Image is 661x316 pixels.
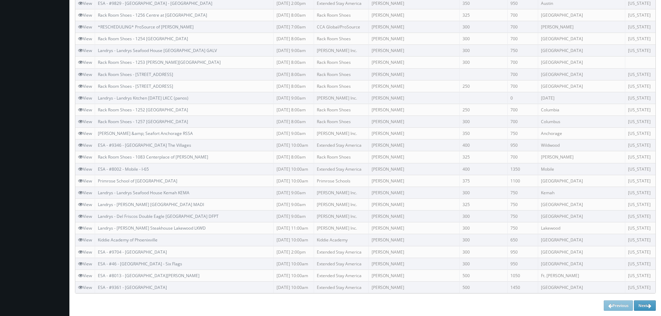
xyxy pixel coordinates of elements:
[538,139,625,151] td: Wildwood
[314,187,369,198] td: [PERSON_NAME] Inc.
[98,24,194,30] a: *RESCHEDULING* ProSource of [PERSON_NAME]
[98,59,221,65] a: Rack Room Shoes - 1253 [PERSON_NAME][GEOGRAPHIC_DATA]
[78,36,92,42] a: View
[368,139,459,151] td: [PERSON_NAME]
[507,163,538,175] td: 1350
[98,237,158,243] a: Kiddie Academy of Phoenixville
[273,21,314,33] td: [DATE] 7:00am
[368,33,459,45] td: [PERSON_NAME]
[78,59,92,65] a: View
[314,92,369,104] td: [PERSON_NAME] Inc.
[314,282,369,293] td: Extended Stay America
[368,128,459,139] td: [PERSON_NAME]
[507,104,538,116] td: 700
[273,104,314,116] td: [DATE] 8:00am
[625,282,655,293] td: [US_STATE]
[98,202,204,207] a: Landrys - [PERSON_NAME] [GEOGRAPHIC_DATA] MADI
[538,21,625,33] td: [PERSON_NAME]
[98,48,217,53] a: Landrys - Landrys Seafood House [GEOGRAPHIC_DATA] GALV
[538,9,625,21] td: [GEOGRAPHIC_DATA]
[368,175,459,187] td: [PERSON_NAME]
[368,45,459,57] td: [PERSON_NAME]
[314,270,369,281] td: Extended Stay America
[314,163,369,175] td: Extended Stay America
[314,234,369,246] td: Kiddie Academy
[78,95,92,101] a: View
[78,166,92,172] a: View
[98,107,188,113] a: Rack Room Shoes - 1252 [GEOGRAPHIC_DATA]
[538,151,625,163] td: [PERSON_NAME]
[273,92,314,104] td: [DATE] 9:00am
[273,128,314,139] td: [DATE] 9:00am
[368,9,459,21] td: [PERSON_NAME]
[538,175,625,187] td: [GEOGRAPHIC_DATA]
[314,128,369,139] td: [PERSON_NAME] Inc.
[459,187,507,198] td: 300
[78,225,92,231] a: View
[538,270,625,281] td: Ft. [PERSON_NAME]
[273,199,314,211] td: [DATE] 9:00am
[98,249,167,255] a: ESA - #9704 - [GEOGRAPHIC_DATA]
[459,222,507,234] td: 300
[98,166,149,172] a: ESA - #8002 - Mobile - I-65
[507,270,538,281] td: 1050
[314,258,369,270] td: Extended Stay America
[78,213,92,219] a: View
[368,199,459,211] td: [PERSON_NAME]
[459,33,507,45] td: 300
[625,187,655,198] td: [US_STATE]
[368,187,459,198] td: [PERSON_NAME]
[78,71,92,77] a: View
[368,282,459,293] td: [PERSON_NAME]
[368,116,459,128] td: [PERSON_NAME]
[78,178,92,184] a: View
[538,187,625,198] td: Kemah
[507,199,538,211] td: 750
[625,163,655,175] td: [US_STATE]
[78,12,92,18] a: View
[538,282,625,293] td: [GEOGRAPHIC_DATA]
[459,246,507,258] td: 300
[98,273,200,279] a: ESA - #8013 - [GEOGRAPHIC_DATA][PERSON_NAME]
[625,211,655,222] td: [US_STATE]
[507,175,538,187] td: 1100
[314,45,369,57] td: [PERSON_NAME] Inc.
[507,21,538,33] td: 700
[625,104,655,116] td: [US_STATE]
[78,190,92,196] a: View
[538,80,625,92] td: [GEOGRAPHIC_DATA]
[459,258,507,270] td: 300
[98,190,189,196] a: Landrys - Landrys Seafood House Kemah KEMA
[98,213,219,219] a: Landrys - Del Friscos Double Eagle [GEOGRAPHIC_DATA] DFPT
[273,222,314,234] td: [DATE] 11:00am
[368,246,459,258] td: [PERSON_NAME]
[368,270,459,281] td: [PERSON_NAME]
[625,222,655,234] td: [US_STATE]
[507,246,538,258] td: 950
[625,45,655,57] td: [US_STATE]
[314,151,369,163] td: Rack Room Shoes
[273,9,314,21] td: [DATE] 8:00am
[538,33,625,45] td: [GEOGRAPHIC_DATA]
[368,211,459,222] td: [PERSON_NAME]
[507,92,538,104] td: 0
[368,68,459,80] td: [PERSON_NAME]
[459,45,507,57] td: 300
[538,234,625,246] td: [GEOGRAPHIC_DATA]
[78,107,92,113] a: View
[459,234,507,246] td: 300
[538,45,625,57] td: [GEOGRAPHIC_DATA]
[538,128,625,139] td: Anchorage
[314,222,369,234] td: [PERSON_NAME] Inc.
[98,284,167,290] a: ESA - #9361 - [GEOGRAPHIC_DATA]
[459,128,507,139] td: 350
[625,199,655,211] td: [US_STATE]
[538,68,625,80] td: [GEOGRAPHIC_DATA]
[368,222,459,234] td: [PERSON_NAME]
[98,95,188,101] a: Landrys - Landrys Kitchen [DATE] LKCC (panos)
[98,142,191,148] a: ESA - #9346 - [GEOGRAPHIC_DATA] The Villages
[78,154,92,160] a: View
[368,21,459,33] td: [PERSON_NAME]
[507,234,538,246] td: 650
[625,116,655,128] td: [US_STATE]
